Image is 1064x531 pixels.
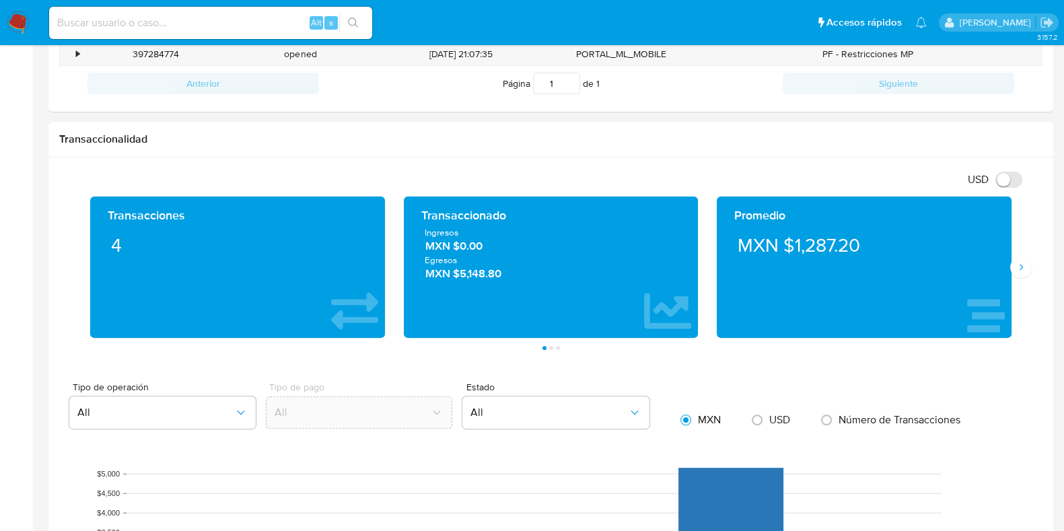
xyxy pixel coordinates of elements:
input: Buscar usuario o caso... [49,14,372,32]
button: Siguiente [783,73,1014,94]
a: Salir [1040,15,1054,30]
p: daniela.lagunesrodriguez@mercadolibre.com.mx [959,16,1035,29]
a: Notificaciones [915,17,927,28]
span: 3.157.2 [1036,32,1057,42]
span: Página de [503,73,600,94]
span: Alt [311,16,322,29]
button: Anterior [87,73,319,94]
span: s [329,16,333,29]
div: • [76,48,79,61]
div: 397284774 [83,43,228,65]
div: opened [228,43,373,65]
h1: Transaccionalidad [59,133,1042,146]
div: [DATE] 21:07:35 [373,43,549,65]
div: PORTAL_ML_MOBILE [549,43,694,65]
span: 1 [596,77,600,90]
span: Accesos rápidos [826,15,902,30]
div: PF - Restricciones MP [694,43,1042,65]
button: search-icon [339,13,367,32]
